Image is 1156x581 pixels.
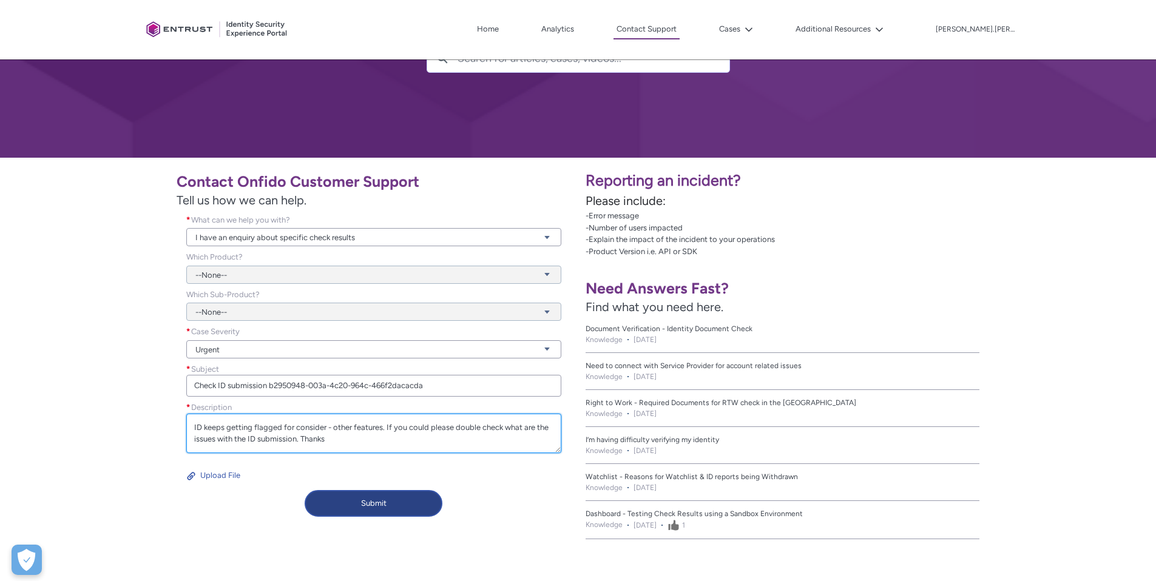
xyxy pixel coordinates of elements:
[186,252,243,261] span: Which Product?
[935,22,1015,35] button: User Profile atharv.saxena
[586,334,623,345] li: Knowledge
[186,290,260,299] span: Which Sub-Product?
[634,334,657,345] lightning-formatted-date-time: [DATE]
[634,520,657,531] lightning-formatted-date-time: [DATE]
[634,482,657,493] lightning-formatted-date-time: [DATE]
[186,466,241,485] button: Upload File
[586,397,980,408] a: Right to Work - Required Documents for RTW check in the [GEOGRAPHIC_DATA]
[586,371,623,382] li: Knowledge
[586,434,980,445] a: I’m having difficulty verifying my identity
[634,371,657,382] lightning-formatted-date-time: [DATE]
[186,340,561,358] a: Urgent
[586,300,723,314] span: Find what you need here.
[177,172,571,191] h1: Contact Onfido Customer Support
[186,326,191,338] span: required
[305,490,442,517] button: Submit
[586,279,980,298] h1: Need Answers Fast?
[12,545,42,575] div: Cookie Preferences
[793,20,887,38] button: Additional Resources
[474,20,502,38] a: Home
[586,360,980,371] a: Need to connect with Service Provider for account related issues
[716,20,756,38] button: Cases
[186,401,191,414] span: required
[186,375,561,397] input: required
[191,215,290,224] span: What can we help you with?
[186,214,191,226] span: required
[586,445,623,456] li: Knowledge
[191,403,232,412] span: Description
[634,445,657,456] lightning-formatted-date-time: [DATE]
[586,210,1149,257] p: -Error message -Number of users impacted -Explain the impact of the incident to your operations -...
[682,520,685,531] span: 1
[586,169,1149,192] p: Reporting an incident?
[177,191,571,209] span: Tell us how we can help.
[186,363,191,375] span: required
[586,408,623,419] li: Knowledge
[586,471,980,482] a: Watchlist - Reasons for Watchlist & ID reports being Withdrawn
[12,545,42,575] button: Open Preferences
[586,519,623,531] li: Knowledge
[586,482,623,493] li: Knowledge
[191,327,240,336] span: Case Severity
[613,20,680,39] a: Contact Support
[586,508,980,519] a: Dashboard - Testing Check Results using a Sandbox Environment
[191,364,219,374] span: Subject
[586,192,1149,210] p: Please include:
[936,25,1015,34] p: [PERSON_NAME].[PERSON_NAME]
[186,414,561,453] textarea: required
[634,408,657,419] lightning-formatted-date-time: [DATE]
[538,20,577,38] a: Analytics, opens in new tab
[586,323,980,334] a: Document Verification - Identity Document Check
[186,228,561,246] a: I have an enquiry about specific check results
